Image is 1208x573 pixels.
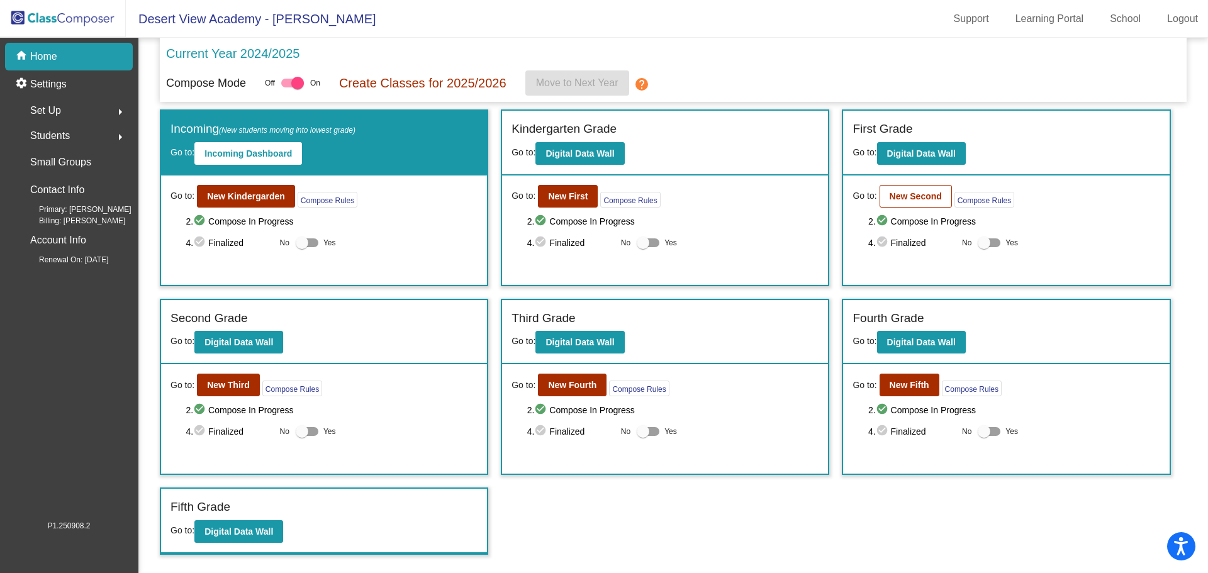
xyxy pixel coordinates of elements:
mat-icon: check_circle [534,214,549,229]
p: Small Groups [30,153,91,171]
span: No [280,237,289,248]
label: First Grade [853,120,912,138]
span: No [280,426,289,437]
b: Digital Data Wall [887,148,956,159]
span: Go to: [512,336,535,346]
span: 4. Finalized [868,235,956,250]
span: Billing: [PERSON_NAME] [19,215,125,226]
span: 4. Finalized [527,424,615,439]
span: Go to: [512,147,535,157]
button: Digital Data Wall [194,520,283,543]
button: New First [538,185,598,208]
button: Compose Rules [600,192,660,208]
span: 4. Finalized [186,235,273,250]
span: Go to: [171,336,194,346]
mat-icon: check_circle [193,403,208,418]
mat-icon: check_circle [193,424,208,439]
span: No [962,426,971,437]
span: Yes [1005,424,1018,439]
span: Yes [323,235,336,250]
span: Yes [323,424,336,439]
mat-icon: check_circle [534,403,549,418]
label: Fifth Grade [171,498,230,516]
mat-icon: check_circle [876,403,891,418]
span: Yes [1005,235,1018,250]
b: New Second [890,191,942,201]
mat-icon: check_circle [876,424,891,439]
span: Go to: [853,189,876,203]
button: Digital Data Wall [877,142,966,165]
button: Incoming Dashboard [194,142,302,165]
label: Second Grade [171,309,248,328]
button: Digital Data Wall [535,142,624,165]
span: 4. Finalized [186,424,273,439]
b: Digital Data Wall [887,337,956,347]
span: Go to: [512,379,535,392]
span: Yes [664,235,677,250]
button: Compose Rules [942,381,1002,396]
button: Compose Rules [954,192,1014,208]
mat-icon: settings [15,77,30,92]
span: (New students moving into lowest grade) [219,126,355,135]
span: 2. Compose In Progress [868,214,1160,229]
span: Primary: [PERSON_NAME] [19,204,131,215]
button: Move to Next Year [525,70,629,96]
b: New Third [207,380,250,390]
span: No [962,237,971,248]
b: Digital Data Wall [204,337,273,347]
p: Current Year 2024/2025 [166,44,299,63]
span: Go to: [512,189,535,203]
mat-icon: arrow_right [113,104,128,120]
span: Yes [664,424,677,439]
span: 4. Finalized [527,235,615,250]
span: Renewal On: [DATE] [19,254,108,265]
span: Go to: [853,336,876,346]
mat-icon: check_circle [534,235,549,250]
mat-icon: check_circle [193,214,208,229]
a: Logout [1157,9,1208,29]
button: Digital Data Wall [194,331,283,353]
b: Digital Data Wall [545,337,614,347]
label: Incoming [171,120,355,138]
button: Digital Data Wall [877,331,966,353]
button: Compose Rules [609,381,669,396]
button: New Fifth [880,374,939,396]
label: Fourth Grade [853,309,924,328]
span: 2. Compose In Progress [868,403,1160,418]
p: Create Classes for 2025/2026 [339,74,506,92]
button: Compose Rules [262,381,322,396]
span: 2. Compose In Progress [186,403,478,418]
b: Digital Data Wall [545,148,614,159]
span: Go to: [171,147,194,157]
p: Compose Mode [166,75,246,92]
b: Digital Data Wall [204,526,273,537]
span: Set Up [30,102,61,120]
span: Go to: [171,379,194,392]
a: School [1100,9,1151,29]
p: Account Info [30,231,86,249]
a: Learning Portal [1005,9,1094,29]
button: Compose Rules [298,192,357,208]
b: Incoming Dashboard [204,148,292,159]
button: New Second [880,185,952,208]
span: Go to: [853,379,876,392]
label: Kindergarten Grade [512,120,617,138]
span: Go to: [171,189,194,203]
mat-icon: check_circle [193,235,208,250]
span: No [621,426,630,437]
p: Home [30,49,57,64]
mat-icon: check_circle [876,235,891,250]
b: New Kindergarden [207,191,285,201]
b: New First [548,191,588,201]
span: 2. Compose In Progress [186,214,478,229]
span: 2. Compose In Progress [527,403,819,418]
p: Settings [30,77,67,92]
mat-icon: home [15,49,30,64]
a: Support [944,9,999,29]
mat-icon: check_circle [876,214,891,229]
button: Digital Data Wall [535,331,624,353]
button: New Third [197,374,260,396]
button: New Fourth [538,374,607,396]
b: New Fourth [548,380,596,390]
p: Contact Info [30,181,84,199]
